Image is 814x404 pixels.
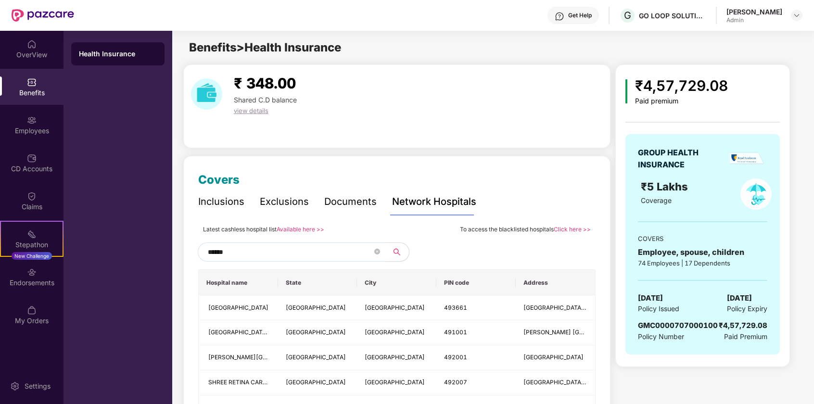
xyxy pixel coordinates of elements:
span: 492001 [444,353,467,361]
img: icon [625,79,628,103]
td: Chattisgarh [278,345,357,370]
div: Admin [726,16,782,24]
span: [GEOGRAPHIC_DATA] - [GEOGRAPHIC_DATA] [208,328,335,336]
div: Health Insurance [79,49,157,59]
span: [DATE] [638,292,663,304]
span: [GEOGRAPHIC_DATA], [GEOGRAPHIC_DATA] [523,379,647,386]
td: ASG EYE HOSPITAL - RAIPUR [199,320,278,345]
span: 493661 [444,304,467,311]
td: Sector 36, Atal Nagar [516,296,595,321]
span: Covers [198,173,240,187]
div: GO LOOP SOLUTIONS PRIVATE LIMITED [639,11,706,20]
img: svg+xml;base64,PHN2ZyBpZD0iQ0RfQWNjb3VudHMiIGRhdGEtbmFtZT0iQ0QgQWNjb3VudHMiIHhtbG5zPSJodHRwOi8vd3... [27,153,37,163]
a: Click here >> [554,226,591,233]
td: Chattisgarh [278,320,357,345]
img: svg+xml;base64,PHN2ZyBpZD0iQ2xhaW0iIHhtbG5zPSJodHRwOi8vd3d3LnczLm9yZy8yMDAwL3N2ZyIgd2lkdGg9IjIwIi... [27,191,37,201]
th: Hospital name [199,270,278,296]
span: Policy Issued [638,303,679,314]
button: search [385,242,409,262]
span: [GEOGRAPHIC_DATA] [286,304,346,311]
span: Benefits > Health Insurance [189,40,341,54]
div: Employee, spouse, children [638,246,767,258]
span: GMC0000707000100 [638,321,718,330]
img: svg+xml;base64,PHN2ZyB4bWxucz0iaHR0cDovL3d3dy53My5vcmcvMjAwMC9zdmciIHdpZHRoPSIyMSIgaGVpZ2h0PSIyMC... [27,229,37,239]
div: ₹4,57,729.08 [635,75,728,97]
th: City [357,270,436,296]
img: svg+xml;base64,PHN2ZyBpZD0iRW1wbG95ZWVzIiB4bWxucz0iaHR0cDovL3d3dy53My5vcmcvMjAwMC9zdmciIHdpZHRoPS... [27,115,37,125]
img: insurerLogo [730,152,764,164]
div: Exclusions [260,194,309,209]
img: svg+xml;base64,PHN2ZyBpZD0iRW5kb3JzZW1lbnRzIiB4bWxucz0iaHR0cDovL3d3dy53My5vcmcvMjAwMC9zdmciIHdpZH... [27,267,37,277]
div: Get Help [568,12,592,19]
img: svg+xml;base64,PHN2ZyBpZD0iQmVuZWZpdHMiIHhtbG5zPSJodHRwOi8vd3d3LnczLm9yZy8yMDAwL3N2ZyIgd2lkdGg9Ij... [27,77,37,87]
td: Shakti Nagar 2nd & 3rd Floor, Madan Constructution Building Main Road [516,320,595,345]
div: ₹4,57,729.08 [719,320,767,331]
span: Paid Premium [724,331,767,342]
td: MAIN ROAD, SHANKAR NAGAR [516,370,595,395]
img: New Pazcare Logo [12,9,74,22]
div: Network Hospitals [392,194,476,209]
span: [GEOGRAPHIC_DATA] [365,379,425,386]
div: COVERS [638,234,767,243]
div: Documents [324,194,377,209]
span: search [385,248,409,256]
span: G [624,10,631,21]
td: Raipur [357,296,436,321]
div: New Challenge [12,252,52,260]
a: Available here >> [277,226,324,233]
td: SHREE RETINA CARE EYE HOSPITAL [199,370,278,395]
span: [GEOGRAPHIC_DATA] [365,304,425,311]
span: Latest cashless hospital list [203,226,277,233]
td: Chattisgarh [278,296,357,321]
td: SUYASH HOSPITAL [199,345,278,370]
th: Address [516,270,595,296]
img: svg+xml;base64,PHN2ZyBpZD0iRHJvcGRvd24tMzJ4MzIiIHhtbG5zPSJodHRwOi8vd3d3LnczLm9yZy8yMDAwL3N2ZyIgd2... [793,12,801,19]
div: Paid premium [635,97,728,105]
span: close-circle [374,247,380,256]
span: To access the blacklisted hospitals [460,226,554,233]
td: Raipur [357,370,436,395]
td: Raipur [357,345,436,370]
img: svg+xml;base64,PHN2ZyBpZD0iSGVscC0zMngzMiIgeG1sbnM9Imh0dHA6Ly93d3cudzMub3JnLzIwMDAvc3ZnIiB3aWR0aD... [555,12,564,21]
img: download [191,78,222,110]
div: Settings [22,381,53,391]
span: Coverage [641,196,672,204]
span: 492007 [444,379,467,386]
td: BALCO MEDICAL CENTRE [199,296,278,321]
div: [PERSON_NAME] [726,7,782,16]
td: Chattisgarh [278,370,357,395]
span: Policy Expiry [727,303,767,314]
span: SHREE RETINA CARE EYE HOSPITAL [208,379,308,386]
span: [GEOGRAPHIC_DATA] [286,379,346,386]
span: Shared C.D balance [234,96,297,104]
span: Address [523,279,587,287]
img: svg+xml;base64,PHN2ZyBpZD0iU2V0dGluZy0yMHgyMCIgeG1sbnM9Imh0dHA6Ly93d3cudzMub3JnLzIwMDAvc3ZnIiB3aW... [10,381,20,391]
img: policyIcon [740,178,772,210]
td: Raipur [357,320,436,345]
div: Stepathon [1,240,63,250]
span: [DATE] [727,292,752,304]
th: State [278,270,357,296]
span: [PERSON_NAME][GEOGRAPHIC_DATA] [208,353,316,361]
span: ₹ 348.00 [234,75,296,92]
span: [GEOGRAPHIC_DATA] [365,353,425,361]
th: PIN code [436,270,516,296]
div: 74 Employees | 17 Dependents [638,258,767,268]
span: Policy Number [638,332,684,341]
img: svg+xml;base64,PHN2ZyBpZD0iTXlfT3JkZXJzIiBkYXRhLW5hbWU9Ik15IE9yZGVycyIgeG1sbnM9Imh0dHA6Ly93d3cudz... [27,305,37,315]
div: Inclusions [198,194,244,209]
img: svg+xml;base64,PHN2ZyBpZD0iSG9tZSIgeG1sbnM9Imh0dHA6Ly93d3cudzMub3JnLzIwMDAvc3ZnIiB3aWR0aD0iMjAiIG... [27,39,37,49]
td: Gudhiyari Road, Mahoba Bazar [516,345,595,370]
span: [PERSON_NAME] [GEOGRAPHIC_DATA] Constructution [GEOGRAPHIC_DATA] [523,328,736,336]
span: Hospital name [206,279,270,287]
span: [GEOGRAPHIC_DATA][PERSON_NAME] [523,304,631,311]
span: [GEOGRAPHIC_DATA] [208,304,268,311]
span: view details [234,107,268,114]
span: [GEOGRAPHIC_DATA] [286,353,346,361]
span: [GEOGRAPHIC_DATA] [365,328,425,336]
div: GROUP HEALTH INSURANCE [638,147,722,171]
span: ₹5 Lakhs [641,180,691,193]
span: close-circle [374,249,380,254]
span: 491001 [444,328,467,336]
span: [GEOGRAPHIC_DATA] [523,353,584,361]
